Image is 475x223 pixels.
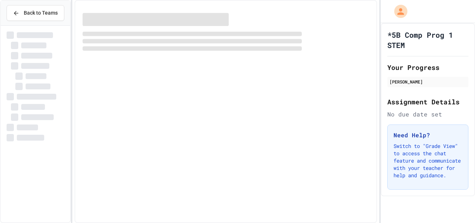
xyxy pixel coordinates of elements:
[387,3,409,20] div: My Account
[387,110,468,119] div: No due date set
[387,97,468,107] h2: Assignment Details
[7,5,64,21] button: Back to Teams
[389,78,466,85] div: [PERSON_NAME]
[394,131,462,140] h3: Need Help?
[387,62,468,73] h2: Your Progress
[24,9,58,17] span: Back to Teams
[394,142,462,179] p: Switch to "Grade View" to access the chat feature and communicate with your teacher for help and ...
[387,30,468,50] h1: *5B Comp Prog 1 STEM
